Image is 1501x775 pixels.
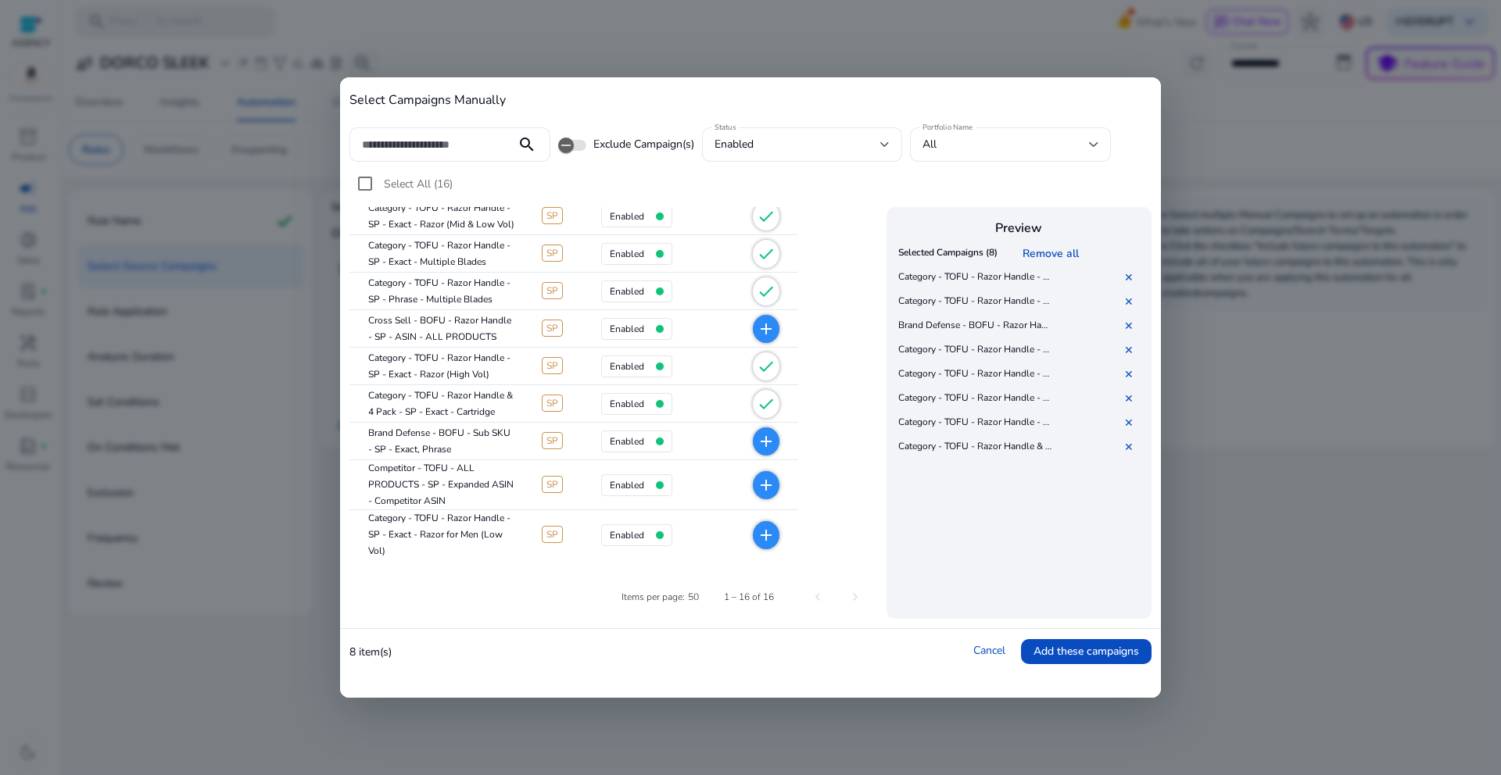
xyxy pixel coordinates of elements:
[894,411,1056,435] td: Category - TOFU - Razor Handle - SP - Exact - Razor (High Vol)
[1034,643,1139,659] span: Add these campaigns
[349,93,1152,108] h4: Select Campaigns Manually
[922,137,937,152] span: All
[894,290,1056,314] td: Category - TOFU - Razor Handle - SP - Exact - Shaving (Mid Vol)
[349,348,529,385] mat-cell: Category - TOFU - Razor Handle - SP - Exact - Razor (High Vol)
[1124,270,1140,285] a: ✕
[973,643,1005,658] a: Cancel
[757,526,776,545] mat-icon: add
[593,137,694,152] span: Exclude Campaign(s)
[349,644,392,660] p: 8 item(s)
[1124,295,1140,309] a: ✕
[1124,343,1140,358] a: ✕
[1124,319,1140,334] a: ✕
[610,248,644,259] h4: enabled
[894,221,1144,236] h4: Preview
[757,476,776,495] mat-icon: add
[757,282,776,301] mat-icon: check
[622,590,685,604] div: Items per page:
[610,211,644,222] h4: enabled
[922,123,973,134] mat-label: Portfolio Name
[349,198,529,235] mat-cell: Category - TOFU - Razor Handle - SP - Exact - Razor (Mid & Low Vol)
[610,530,644,541] h4: enabled
[894,338,1056,362] td: Category - TOFU - Razor Handle - SP - Exact - Razor (Mid & Low Vol)
[688,590,699,604] div: 50
[610,323,644,334] h4: enabled
[757,245,776,263] mat-icon: check
[715,137,754,152] span: enabled
[349,460,529,510] mat-cell: Competitor - TOFU - ALL PRODUCTS - SP - Expanded ASIN - Competitor ASIN
[542,432,563,449] span: SP
[508,135,546,154] mat-icon: search
[894,266,1056,290] td: Category - TOFU - Razor Handle - SP - Phrase - Razor for Men (Mid Vol)
[349,510,529,560] mat-cell: Category - TOFU - Razor Handle - SP - Exact - Razor for Men (Low Vol)
[757,432,776,451] mat-icon: add
[1124,367,1140,382] a: ✕
[349,310,529,348] mat-cell: Cross Sell - BOFU - Razor Handle - SP - ASIN - ALL PRODUCTS
[757,357,776,376] mat-icon: check
[894,387,1056,411] td: Category - TOFU - Razor Handle - SP - Phrase - Multiple Blades
[610,398,644,409] h4: enabled
[757,320,776,338] mat-icon: add
[542,357,563,374] span: SP
[610,361,644,372] h4: enabled
[757,395,776,413] mat-icon: check
[349,235,529,273] mat-cell: Category - TOFU - Razor Handle - SP - Exact - Multiple Blades
[349,423,529,460] mat-cell: Brand Defense - BOFU - Sub SKU - SP - Exact, Phrase
[542,282,563,299] span: SP
[349,385,529,423] mat-cell: Category - TOFU - Razor Handle & 4 Pack - SP - Exact - Cartridge
[542,476,563,493] span: SP
[724,590,774,604] div: 1 – 16 of 16
[610,286,644,297] h4: enabled
[610,480,644,491] h4: enabled
[894,314,1056,338] td: Brand Defense - BOFU - Razor Handle - SP - Exact, Phrase
[1021,639,1152,664] button: Add these campaigns
[1124,440,1140,455] a: ✕
[894,435,1056,459] td: Category - TOFU - Razor Handle & 4 Pack - SP - Exact - Cartridge
[610,436,644,447] h4: enabled
[894,241,1001,266] th: Selected Campaigns (8)
[349,273,529,310] mat-cell: Category - TOFU - Razor Handle - SP - Phrase - Multiple Blades
[715,123,736,134] mat-label: Status
[384,177,453,191] span: Select All (16)
[542,207,563,224] span: SP
[542,395,563,412] span: SP
[542,320,563,337] span: SP
[1022,246,1084,261] a: Remove all
[894,362,1056,387] td: Category - TOFU - Razor Handle - SP - Exact - Multiple Blades
[542,245,563,262] span: SP
[1124,416,1140,430] a: ✕
[757,207,776,226] mat-icon: check
[1124,391,1140,406] a: ✕
[542,526,563,543] span: SP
